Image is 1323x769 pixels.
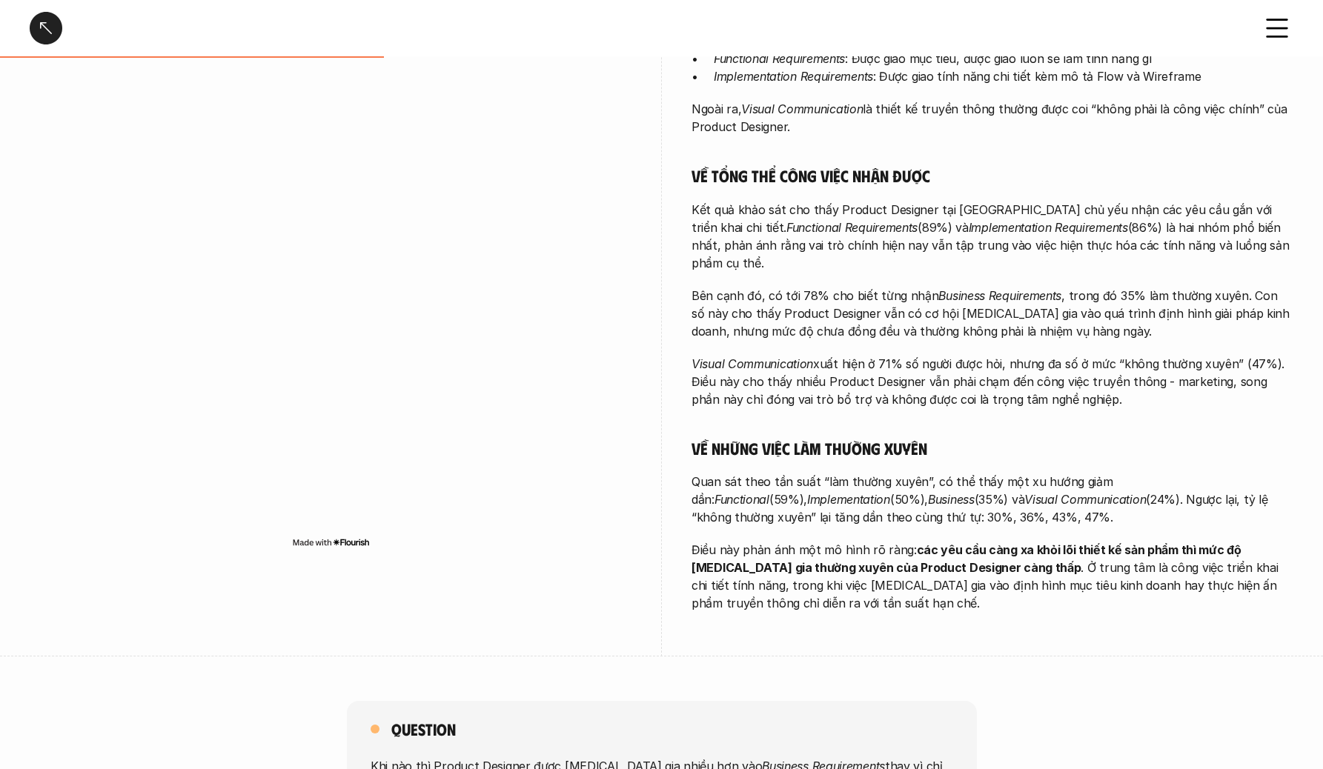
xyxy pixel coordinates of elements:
[714,67,1293,85] p: : Được giao tính năng chi tiết kèm mô tả Flow và Wireframe
[692,438,1293,459] h5: Về những việc làm thường xuyên
[938,288,1061,303] em: Business Requirements
[714,492,769,507] em: Functional
[786,220,918,235] em: Functional Requirements
[714,69,873,84] em: Implementation Requirements
[391,719,456,739] h5: Question
[807,492,890,507] em: Implementation
[1024,492,1146,507] em: Visual Communication
[30,89,631,533] iframe: Interactive or visual content
[692,541,1293,612] p: Điều này phản ánh một mô hình rõ ràng: . Ở trung tâm là công việc triển khai chi tiết tính năng, ...
[692,356,813,371] em: Visual Communication
[692,100,1293,136] p: Ngoài ra, là thiết kế truyền thông thường được coi “không phải là công việc chính” của Product De...
[928,492,975,507] em: Business
[714,51,845,66] em: Functional Requirements
[692,165,1293,186] h5: Về tổng thể công việc nhận được
[692,201,1293,272] p: Kết quả khảo sát cho thấy Product Designer tại [GEOGRAPHIC_DATA] chủ yếu nhận các yêu cầu gắn với...
[741,101,863,116] em: Visual Communication
[969,220,1128,235] em: Implementation Requirements
[292,536,370,548] img: Made with Flourish
[692,542,1244,575] strong: các yêu cầu càng xa khỏi lõi thiết kế sản phẩm thì mức độ [MEDICAL_DATA] gia thường xuyên của Pro...
[692,473,1293,526] p: Quan sát theo tần suất “làm thường xuyên”, có thể thấy một xu hướng giảm dần: (59%), (50%), (35%)...
[692,287,1293,340] p: Bên cạnh đó, có tới 78% cho biết từng nhận , trong đó 35% làm thường xuyên. Con số này cho thấy P...
[692,355,1293,408] p: xuất hiện ở 71% số người được hỏi, nhưng đa số ở mức “không thường xuyên” (47%). Điều này cho thấ...
[714,50,1293,67] p: : Được giao mục tiêu, được giao luôn sẽ làm tính năng gì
